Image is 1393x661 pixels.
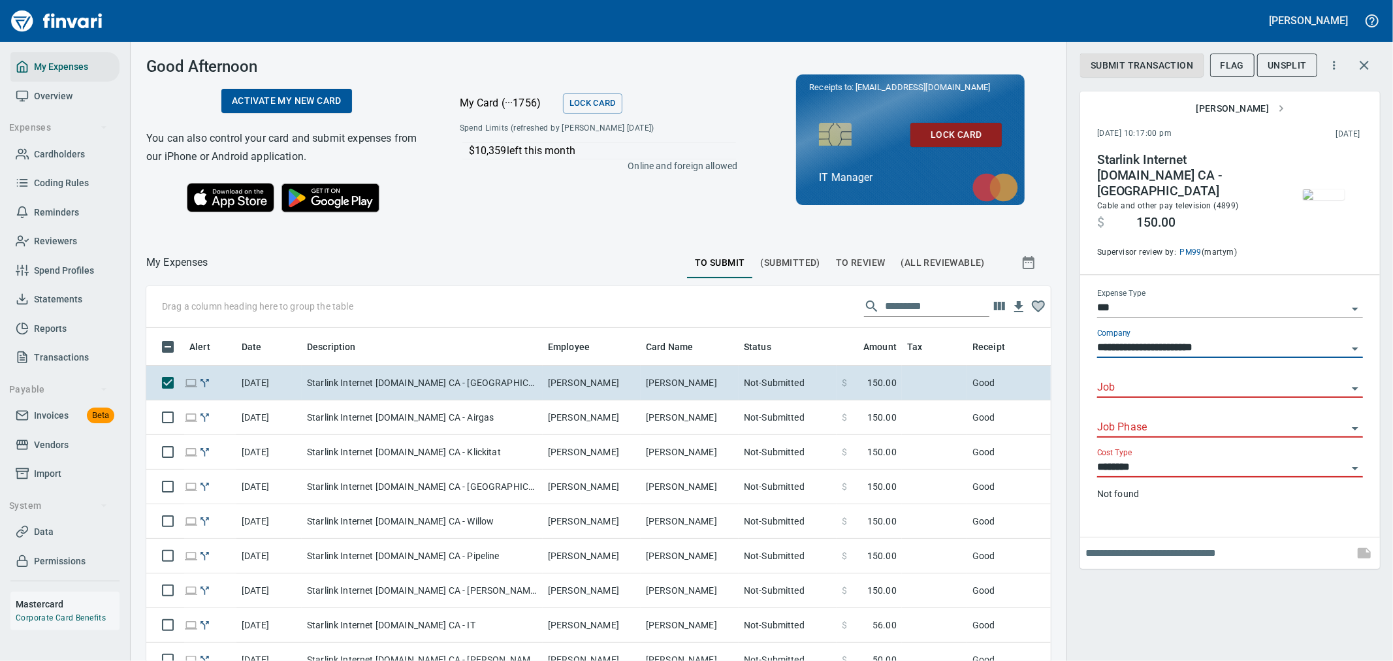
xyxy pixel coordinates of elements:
[10,52,120,82] a: My Expenses
[34,349,89,366] span: Transactions
[10,256,120,285] a: Spend Profiles
[867,549,897,562] span: 150.00
[967,573,1065,608] td: Good
[1257,54,1317,78] button: Unsplit
[1080,54,1204,78] button: Submit Transaction
[1349,538,1380,569] span: This records your note into the expense
[34,466,61,482] span: Import
[198,447,212,456] span: Split transaction
[236,400,302,435] td: [DATE]
[842,411,847,424] span: $
[184,447,198,456] span: Online transaction
[232,93,342,109] span: Activate my new card
[543,400,641,435] td: [PERSON_NAME]
[449,159,738,172] p: Online and foreign allowed
[1346,379,1364,398] button: Open
[1097,330,1131,338] label: Company
[842,619,847,632] span: $
[543,470,641,504] td: [PERSON_NAME]
[744,339,771,355] span: Status
[842,480,847,493] span: $
[9,498,108,514] span: System
[867,515,897,528] span: 150.00
[9,120,108,136] span: Expenses
[846,339,897,355] span: Amount
[1091,57,1193,74] span: Submit Transaction
[146,255,208,270] p: My Expenses
[307,339,373,355] span: Description
[695,255,745,271] span: To Submit
[146,57,427,76] h3: Good Afternoon
[302,608,543,643] td: Starlink Internet [DOMAIN_NAME] CA - IT
[34,408,69,424] span: Invoices
[10,285,120,314] a: Statements
[836,255,886,271] span: To Review
[87,408,114,423] span: Beta
[739,400,837,435] td: Not-Submitted
[4,494,113,518] button: System
[1196,101,1285,117] span: [PERSON_NAME]
[641,504,739,539] td: [PERSON_NAME]
[1097,201,1239,210] span: Cable and other pay television (4899)
[302,366,543,400] td: Starlink Internet [DOMAIN_NAME] CA - [GEOGRAPHIC_DATA]
[302,435,543,470] td: Starlink Internet [DOMAIN_NAME] CA - Klickitat
[967,470,1065,504] td: Good
[910,123,1002,147] button: Lock Card
[1009,297,1029,317] button: Download Table
[1097,215,1104,231] span: $
[641,470,739,504] td: [PERSON_NAME]
[34,553,86,570] span: Permissions
[646,339,710,355] span: Card Name
[863,339,897,355] span: Amount
[1346,340,1364,358] button: Open
[744,339,788,355] span: Status
[184,621,198,629] span: Online transaction
[198,586,212,594] span: Split transaction
[739,608,837,643] td: Not-Submitted
[739,573,837,608] td: Not-Submitted
[34,321,67,337] span: Reports
[967,366,1065,400] td: Good
[842,584,847,597] span: $
[989,297,1009,316] button: Choose columns to display
[242,339,262,355] span: Date
[1176,248,1202,257] a: PM99
[1303,189,1345,200] img: receipts%2Ftapani%2F2025-08-20%2FwRyD7Dpi8Aanou5rLXT8HKXjbai2__r2tQSNzH90b009kU26ue.jpg
[34,437,69,453] span: Vendors
[1320,51,1349,80] button: More
[16,597,120,611] h6: Mastercard
[16,613,106,622] a: Corporate Card Benefits
[10,459,120,489] a: Import
[1097,152,1275,199] h4: Starlink Internet [DOMAIN_NAME] CA - [GEOGRAPHIC_DATA]
[739,470,837,504] td: Not-Submitted
[198,551,212,560] span: Split transaction
[1254,128,1360,141] span: This charge was settled by the merchant and appears on the 2025/08/23 statement.
[641,435,739,470] td: [PERSON_NAME]
[646,339,693,355] span: Card Name
[302,400,543,435] td: Starlink Internet [DOMAIN_NAME] CA - Airgas
[469,143,737,159] p: $10,359 left this month
[10,314,120,344] a: Reports
[10,227,120,256] a: Reviewers
[4,116,113,140] button: Expenses
[641,608,739,643] td: [PERSON_NAME]
[242,339,279,355] span: Date
[189,339,227,355] span: Alert
[184,482,198,491] span: Online transaction
[162,300,353,313] p: Drag a column heading here to group the table
[236,608,302,643] td: [DATE]
[9,381,108,398] span: Payable
[302,470,543,504] td: Starlink Internet [DOMAIN_NAME] CA - [GEOGRAPHIC_DATA]
[569,96,616,111] span: Lock Card
[274,176,387,219] img: Get it on Google Play
[10,82,120,111] a: Overview
[34,233,77,250] span: Reviewers
[1097,127,1254,140] span: [DATE] 10:17:00 pm
[1266,10,1351,31] button: [PERSON_NAME]
[307,339,356,355] span: Description
[198,621,212,629] span: Split transaction
[460,95,558,111] p: My Card (···1756)
[543,435,641,470] td: [PERSON_NAME]
[967,400,1065,435] td: Good
[972,339,1022,355] span: Receipt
